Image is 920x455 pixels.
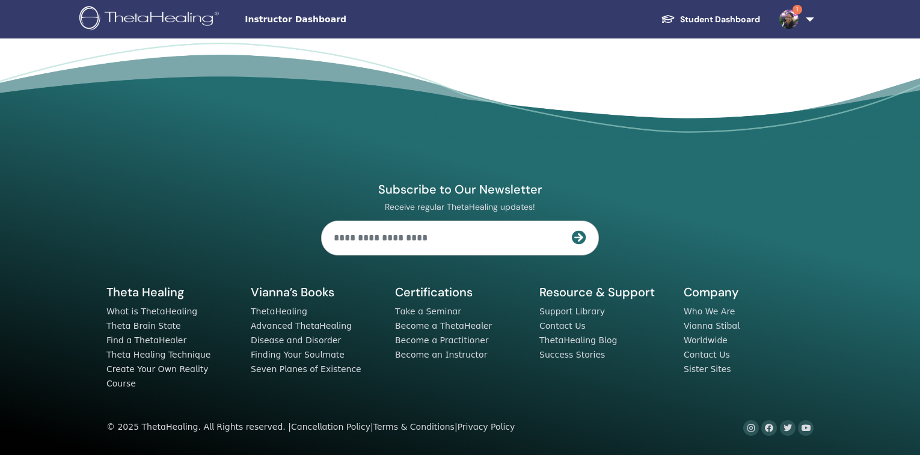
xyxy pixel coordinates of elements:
[684,284,814,300] h5: Company
[684,364,731,374] a: Sister Sites
[79,6,223,33] img: logo.png
[684,350,730,359] a: Contact Us
[458,422,515,432] a: Privacy Policy
[251,350,345,359] a: Finding Your Soulmate
[684,307,735,316] a: Who We Are
[651,8,770,31] a: Student Dashboard
[684,321,740,331] a: Vianna Stibal
[251,364,361,374] a: Seven Planes of Existence
[106,307,197,316] a: What is ThetaHealing
[661,14,675,24] img: graduation-cap-white.svg
[395,350,487,359] a: Become an Instructor
[395,335,489,345] a: Become a Practitioner
[373,422,455,432] a: Terms & Conditions
[251,321,352,331] a: Advanced ThetaHealing
[106,364,209,388] a: Create Your Own Reality Course
[539,284,669,300] h5: Resource & Support
[106,321,181,331] a: Theta Brain State
[251,335,341,345] a: Disease and Disorder
[684,335,728,345] a: Worldwide
[779,10,799,29] img: default.jpg
[321,182,599,197] h4: Subscribe to Our Newsletter
[106,284,236,300] h5: Theta Healing
[539,321,586,331] a: Contact Us
[539,350,605,359] a: Success Stories
[395,284,525,300] h5: Certifications
[251,284,381,300] h5: Vianna’s Books
[395,321,492,331] a: Become a ThetaHealer
[793,5,802,14] span: 1
[321,201,599,212] p: Receive regular ThetaHealing updates!
[251,307,307,316] a: ThetaHealing
[106,335,186,345] a: Find a ThetaHealer
[539,335,617,345] a: ThetaHealing Blog
[106,350,210,359] a: Theta Healing Technique
[291,422,370,432] a: Cancellation Policy
[245,13,425,26] span: Instructor Dashboard
[395,307,461,316] a: Take a Seminar
[539,307,605,316] a: Support Library
[106,420,515,435] div: © 2025 ThetaHealing. All Rights reserved. | | |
